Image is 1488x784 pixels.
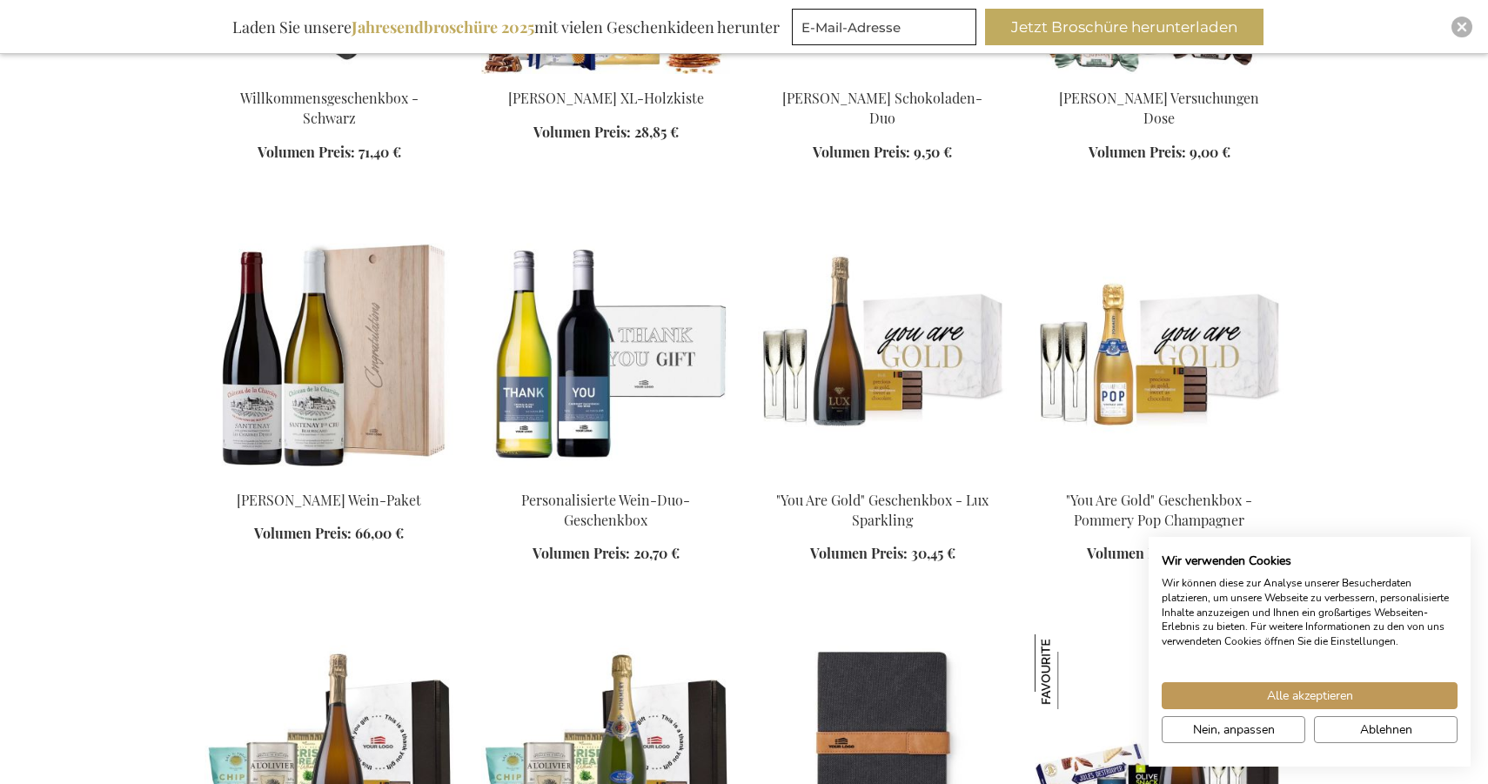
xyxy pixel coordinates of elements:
a: Volumen Preis: 9,00 € [1089,143,1230,163]
a: "You Are Gold" Geschenkbox - Lux Sparkling [776,491,989,529]
a: Personalised Wine Duo Gift Box [481,469,730,486]
a: Volumen Preis: 39,85 € [1087,544,1232,564]
a: Yves Girardin Santenay Wein-Paket [204,469,453,486]
span: 28,85 € [634,123,679,141]
span: Alle akzeptieren [1267,687,1353,705]
img: Close [1457,22,1467,32]
img: Yves Girardin Santenay Wein-Paket [204,232,453,476]
button: cookie Einstellungen anpassen [1162,716,1305,743]
a: [PERSON_NAME] Versuchungen Dose [1059,89,1259,127]
img: Süßes & Salziges LUXus-Apéro-Set [1035,634,1109,709]
div: Close [1451,17,1472,37]
span: Volumen Preis: [810,544,908,562]
img: You Are Gold Gift Box - Pommery Pop Champagne [1035,232,1284,476]
button: Jetzt Broschüre herunterladen [985,9,1263,45]
a: Volumen Preis: 20,70 € [533,544,680,564]
a: You Are Gold Gift Box - Pommery Pop Champagne [1035,469,1284,486]
img: "You Are Gold" Geschenkbox - Lux Sparkling [758,232,1007,476]
a: "You Are Gold" Geschenkbox - Pommery Pop Champagner [1066,491,1252,529]
span: 9,00 € [1190,143,1230,161]
a: Volumen Preis: 30,45 € [810,544,955,564]
button: Akzeptieren Sie alle cookies [1162,682,1458,709]
span: 30,45 € [911,544,955,562]
a: Volumen Preis: 66,00 € [254,524,404,544]
a: Volumen Preis: 9,50 € [813,143,952,163]
a: Volumen Preis: 71,40 € [258,143,401,163]
a: [PERSON_NAME] XL-Holzkiste [508,89,704,107]
a: Jules Destrooper XL Wooden Box Personalised 1 [481,67,730,84]
img: Personalised Wine Duo Gift Box [481,232,730,476]
span: Nein, anpassen [1193,720,1275,739]
span: 9,50 € [914,143,952,161]
h2: Wir verwenden Cookies [1162,553,1458,569]
a: Jules Destrooper Chocolate Duo [758,67,1007,84]
a: Willkommensgeschenkbox - Schwarz [240,89,419,127]
a: Guylian Versuchungen Dose [1035,67,1284,84]
span: Volumen Preis: [813,143,910,161]
span: Volumen Preis: [254,524,352,542]
span: Volumen Preis: [1089,143,1186,161]
a: [PERSON_NAME] Wein-Paket [237,491,421,509]
a: [PERSON_NAME] Schokoladen-Duo [782,89,982,127]
button: Alle verweigern cookies [1314,716,1458,743]
input: E-Mail-Adresse [792,9,976,45]
span: Volumen Preis: [1087,544,1184,562]
span: Volumen Preis: [533,123,631,141]
b: Jahresendbroschüre 2025 [352,17,534,37]
a: Personalisierte Wein-Duo-Geschenkbox [521,491,690,529]
span: 71,40 € [359,143,401,161]
span: 20,70 € [633,544,680,562]
form: marketing offers and promotions [792,9,982,50]
span: Ablehnen [1360,720,1412,739]
div: Laden Sie unsere mit vielen Geschenkideen herunter [225,9,788,45]
a: Welcome Aboard Gift Box - Black [204,67,453,84]
span: Volumen Preis: [533,544,630,562]
a: Volumen Preis: 28,85 € [533,123,679,143]
p: Wir können diese zur Analyse unserer Besucherdaten platzieren, um unsere Webseite zu verbessern, ... [1162,576,1458,649]
a: "You Are Gold" Geschenkbox - Lux Sparkling [758,469,1007,486]
span: 66,00 € [355,524,404,542]
span: Volumen Preis: [258,143,355,161]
